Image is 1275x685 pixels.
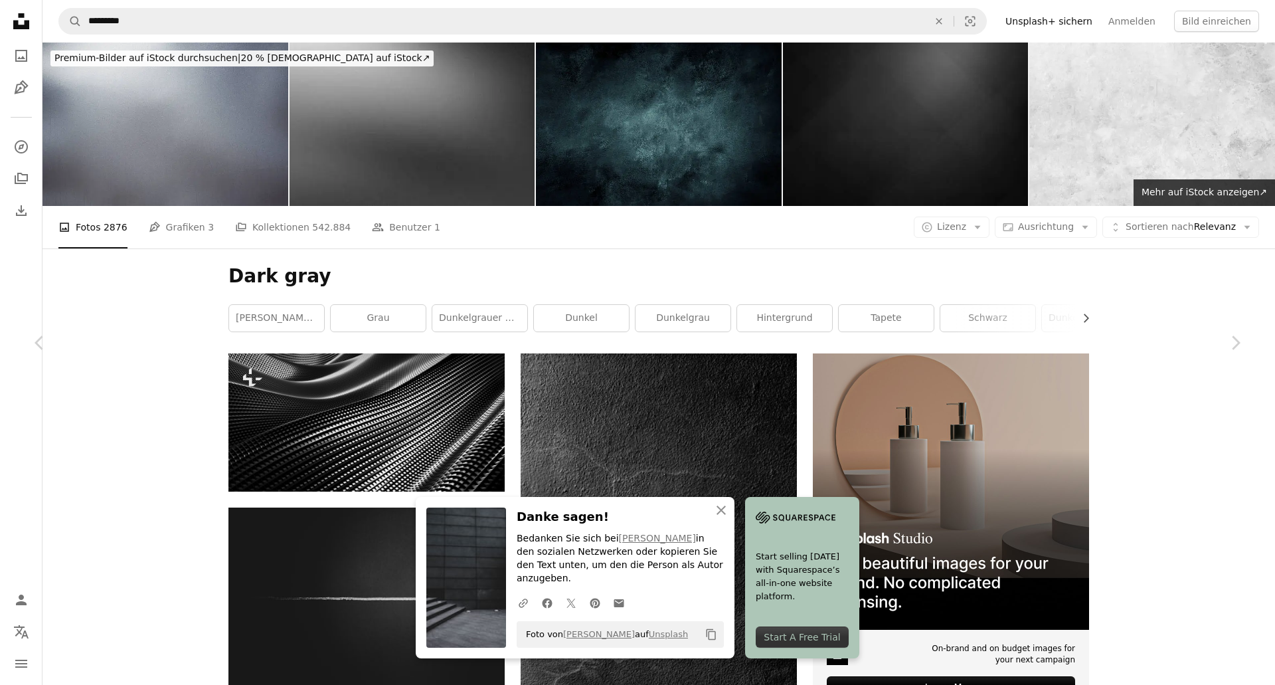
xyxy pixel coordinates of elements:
a: Tapete [839,305,934,332]
button: Bild einreichen [1174,11,1259,32]
span: 3 [208,220,214,235]
img: Glänzende Silber-Schwarz Grau Blatt grunge alte Mauer texturierter Hintergrund [42,43,288,206]
span: Lizenz [937,221,966,232]
button: Unsplash suchen [59,9,82,34]
a: Via E-Mail teilen teilen [607,589,631,616]
span: Mehr auf iStock anzeigen ↗ [1142,187,1267,197]
button: Löschen [924,9,954,34]
button: Sprache [8,619,35,645]
img: Moderner abstrakter dunkelgrauer Hintergrund [783,43,1029,206]
a: Kollektionen [8,165,35,192]
a: Auf Pinterest teilen [583,589,607,616]
span: On-brand and on budget images for your next campaign [922,643,1075,666]
a: Weiter [1195,279,1275,407]
a: Unsplash+ sichern [997,11,1100,32]
a: Auf Twitter teilen [559,589,583,616]
img: file-1705255347840-230a6ab5bca9image [756,508,835,528]
a: Auf Facebook teilen [535,589,559,616]
img: Metallischer abstrakter wellenförmiger flüssiger Hintergrund. 3D-Render-Illustration [228,353,505,492]
a: dunkel [534,305,629,332]
img: Alte Wand textur Zement schmutzig grau mit schwarzem Hintergrund abstrakte grau und Silber Farbe ... [1029,43,1275,206]
form: Finden Sie Bildmaterial auf der ganzen Webseite [58,8,987,35]
button: Menü [8,650,35,677]
a: Kollektionen 542.884 [235,206,351,248]
a: Unsplash [649,629,688,639]
a: Start selling [DATE] with Squarespace’s all-in-one website platform.Start A Free Trial [745,497,859,658]
a: dunkelgrauer Hintergrund [432,305,527,332]
img: Die der wall [536,43,782,206]
a: [PERSON_NAME] [619,533,696,543]
span: 542.884 [312,220,351,235]
a: Premium-Bilder auf iStock durchsuchen|20 % [DEMOGRAPHIC_DATA] auf iStock↗ [42,43,442,74]
p: Bedanken Sie sich bei in den sozialen Netzwerken oder kopieren Sie den Text unten, um den die Per... [517,532,724,585]
a: Entdecken [8,134,35,160]
img: file-1715714113747-b8b0561c490eimage [813,353,1089,630]
a: [PERSON_NAME] Tapete [229,305,324,332]
a: Anmelden [1100,11,1163,32]
button: Visuelle Suche [954,9,986,34]
span: Relevanz [1126,221,1236,234]
a: Ein Schwarz-Weiß-Foto einer dünnen Linie [228,593,505,605]
div: 20 % [DEMOGRAPHIC_DATA] auf iStock ↗ [50,50,434,66]
h3: Danke sagen! [517,508,724,527]
a: dunkelgrau [636,305,730,332]
span: Sortieren nach [1126,221,1194,232]
button: In die Zwischenablage kopieren [700,623,722,646]
a: grau [331,305,426,332]
a: schwarz [940,305,1035,332]
h1: Dark gray [228,264,1089,288]
button: Ausrichtung [995,217,1097,238]
a: Grafiken 3 [149,206,214,248]
span: Foto von auf [519,624,688,645]
div: Start A Free Trial [756,627,849,648]
span: Start selling [DATE] with Squarespace’s all-in-one website platform. [756,550,849,603]
a: Grafiken [8,74,35,101]
a: Hintergrund [737,305,832,332]
a: Metallischer abstrakter wellenförmiger flüssiger Hintergrund. 3D-Render-Illustration [228,417,505,429]
img: Geschliffenes graues metallisches abstraktes Hintergrundbanner mit Rauschen. Dunkle perlsilberne ... [290,43,535,206]
button: Liste nach rechts verschieben [1074,305,1089,332]
span: Ausrichtung [1018,221,1074,232]
a: Anmelden / Registrieren [8,587,35,613]
a: dunkelgraue Textur [1042,305,1137,332]
a: Mehr auf iStock anzeigen↗ [1134,179,1275,206]
a: Bisherige Downloads [8,197,35,224]
a: [PERSON_NAME] [563,629,635,639]
span: 1 [434,220,440,235]
a: Benutzer 1 [372,206,440,248]
a: Fotos [8,43,35,69]
span: Premium-Bilder auf iStock durchsuchen | [54,52,241,63]
button: Sortieren nachRelevanz [1102,217,1259,238]
button: Lizenz [914,217,989,238]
